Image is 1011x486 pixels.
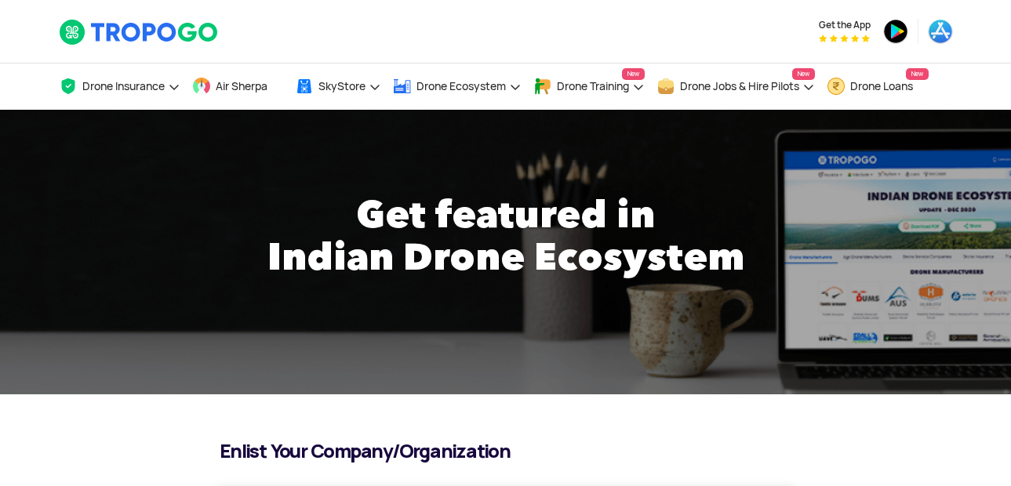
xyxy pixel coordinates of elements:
span: New [792,68,815,80]
a: Drone Insurance [59,63,180,110]
span: Get the App [819,19,871,31]
span: New [906,68,929,80]
span: Drone Jobs & Hire Pilots [680,80,799,92]
img: ic_appstore.png [928,19,953,44]
img: TropoGo Logo [59,19,220,45]
img: App Raking [819,34,870,42]
span: Drone Loans [850,80,913,92]
a: Drone TrainingNew [533,63,645,110]
span: SkyStore [318,80,365,92]
span: New [622,68,645,80]
a: SkyStore [295,63,381,110]
span: Drone Insurance [82,80,165,92]
a: Drone Ecosystem [393,63,522,110]
h2: Enlist Your Company/Organization [220,441,792,461]
span: Drone Training [557,80,629,92]
img: ic_playstore.png [883,19,908,44]
h1: Indian Drone Ecosystem [47,239,965,274]
a: Drone Jobs & Hire PilotsNew [656,63,815,110]
span: Air Sherpa [216,80,267,92]
span: Drone Ecosystem [416,80,506,92]
a: Drone LoansNew [827,63,929,110]
a: Air Sherpa [192,63,283,110]
h1: Get featured in [47,197,965,231]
